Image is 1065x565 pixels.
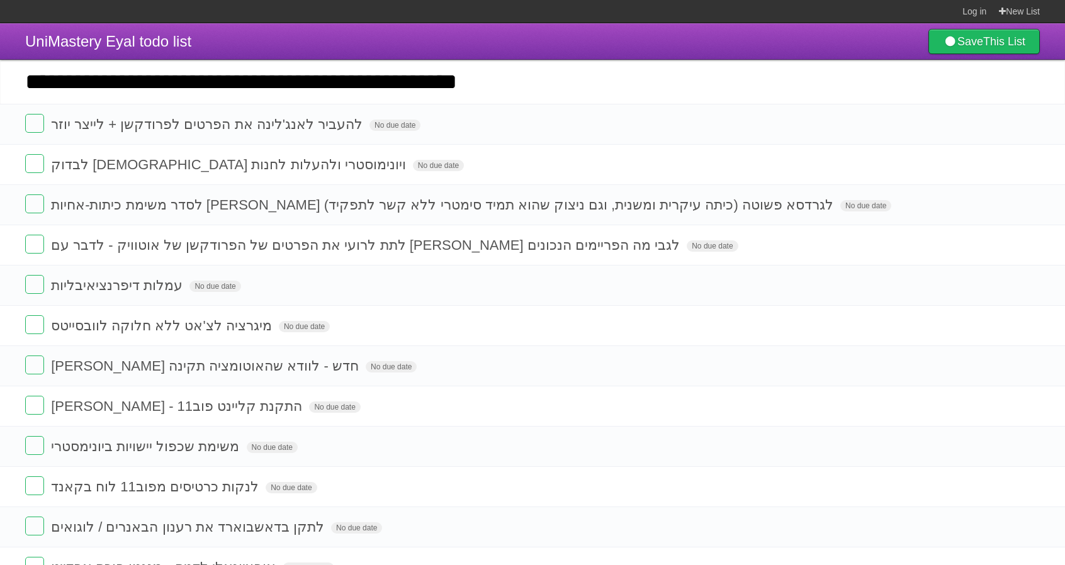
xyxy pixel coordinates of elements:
[687,240,738,252] span: No due date
[25,517,44,535] label: Done
[309,401,360,413] span: No due date
[413,160,464,171] span: No due date
[366,361,417,372] span: No due date
[51,277,186,293] span: עמלות דיפרנציאיבליות
[51,197,837,213] span: לסדר משימת כיתות-אחיות [PERSON_NAME] לגרדסא פשוטה (כיתה עיקרית ומשנית, וגם ניצוק שהוא תמיד סימטרי...
[25,436,44,455] label: Done
[25,114,44,133] label: Done
[266,482,317,493] span: No due date
[51,116,366,132] span: להעביר לאנג'לינה את הפרטים לפרודקשן + לייצר יוזר
[25,275,44,294] label: Done
[25,194,44,213] label: Done
[51,318,275,333] span: מיגרציה לצ'אט ללא חלוקה לוובסייטס
[369,120,420,131] span: No due date
[51,237,683,253] span: לתת לרועי את הפרטים של הפרודקשן של אוטוויק - לדבר עם [PERSON_NAME] לגבי מה הפריימים הנכונים
[247,442,298,453] span: No due date
[51,479,262,495] span: לנקות כרטיסים מפוב11 לוח בקאנד
[51,519,327,535] span: לתקן בדאשבוארד את רענון הבאנרים / לוגואים
[25,476,44,495] label: Done
[51,439,242,454] span: משימת שכפול יישויות ביונימסטרי
[189,281,240,292] span: No due date
[928,29,1040,54] a: SaveThis List
[51,358,362,374] span: [PERSON_NAME] חדש - לוודא שהאוטומציה תקינה
[25,315,44,334] label: Done
[51,398,305,414] span: [PERSON_NAME] - התקנת קליינט פוב11
[51,157,409,172] span: לבדוק [DEMOGRAPHIC_DATA] ויונימוסטרי ולהעלות לחנות
[983,35,1025,48] b: This List
[25,33,191,50] span: UniMastery Eyal todo list
[25,396,44,415] label: Done
[25,235,44,254] label: Done
[331,522,382,534] span: No due date
[279,321,330,332] span: No due date
[25,355,44,374] label: Done
[25,154,44,173] label: Done
[840,200,891,211] span: No due date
